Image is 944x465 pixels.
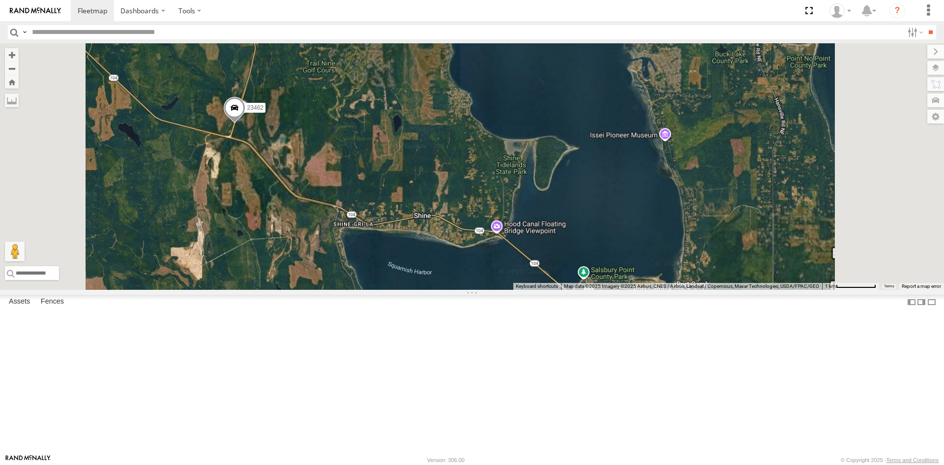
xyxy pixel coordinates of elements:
[889,3,905,19] i: ?
[904,25,925,39] label: Search Filter Options
[4,295,35,309] label: Assets
[902,283,941,289] a: Report a map error
[927,110,944,124] label: Map Settings
[886,457,939,463] a: Terms and Conditions
[5,93,19,107] label: Measure
[247,104,264,111] span: 23462
[36,295,69,309] label: Fences
[10,7,61,14] img: rand-logo.svg
[5,242,25,261] button: Drag Pegman onto the map to open Street View
[822,283,879,290] button: Map Scale: 1 km per 78 pixels
[884,284,894,288] a: Terms (opens in new tab)
[427,457,465,463] div: Version: 306.00
[826,3,855,18] div: Sardor Khadjimedov
[927,295,937,309] label: Hide Summary Table
[564,283,819,289] span: Map data ©2025 Imagery ©2025 Airbus, CNES / Airbus, Landsat / Copernicus, Maxar Technologies, USD...
[825,283,836,289] span: 1 km
[841,457,939,463] div: © Copyright 2025 -
[5,75,19,89] button: Zoom Home
[5,48,19,62] button: Zoom in
[21,25,29,39] label: Search Query
[916,295,926,309] label: Dock Summary Table to the Right
[516,283,558,290] button: Keyboard shortcuts
[5,455,51,465] a: Visit our Website
[907,295,916,309] label: Dock Summary Table to the Left
[5,62,19,75] button: Zoom out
